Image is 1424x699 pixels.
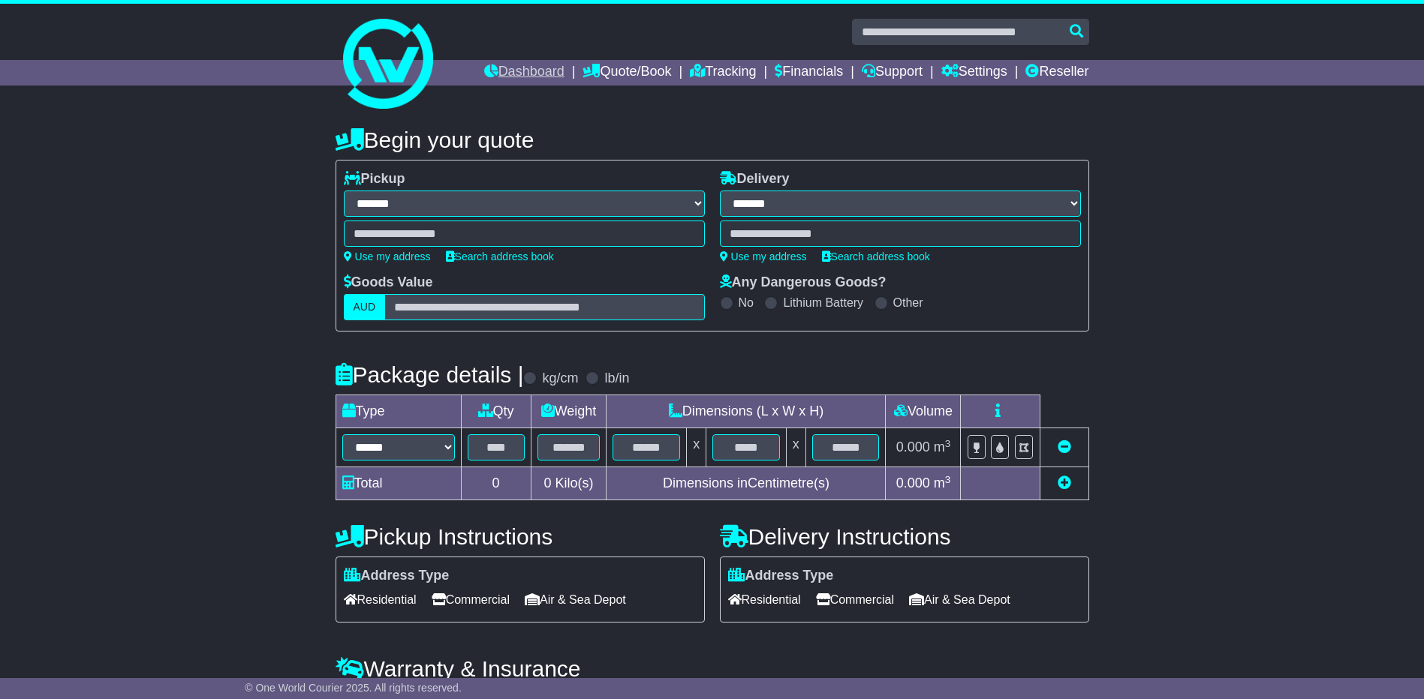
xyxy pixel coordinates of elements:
[896,439,930,454] span: 0.000
[446,250,554,262] a: Search address book
[336,395,461,428] td: Type
[720,274,887,291] label: Any Dangerous Goods?
[542,370,578,387] label: kg/cm
[344,568,450,584] label: Address Type
[484,60,564,85] a: Dashboard
[344,171,405,187] label: Pickup
[344,588,417,611] span: Residential
[786,428,805,467] td: x
[783,295,863,310] label: Lithium Battery
[728,588,801,611] span: Residential
[720,524,1089,549] h4: Delivery Instructions
[525,588,626,611] span: Air & Sea Depot
[245,682,462,694] span: © One World Courier 2025. All rights reserved.
[543,475,551,490] span: 0
[896,475,930,490] span: 0.000
[336,127,1089,152] h4: Begin your quote
[531,467,607,500] td: Kilo(s)
[690,60,756,85] a: Tracking
[336,362,524,387] h4: Package details |
[720,250,807,262] a: Use my address
[728,568,834,584] label: Address Type
[720,171,790,187] label: Delivery
[607,467,886,500] td: Dimensions in Centimetre(s)
[432,588,510,611] span: Commercial
[945,438,951,449] sup: 3
[862,60,923,85] a: Support
[941,60,1007,85] a: Settings
[822,250,930,262] a: Search address book
[583,60,671,85] a: Quote/Book
[336,524,705,549] h4: Pickup Instructions
[344,294,386,320] label: AUD
[687,428,706,467] td: x
[886,395,961,428] td: Volume
[909,588,1010,611] span: Air & Sea Depot
[336,467,461,500] td: Total
[531,395,607,428] td: Weight
[607,395,886,428] td: Dimensions (L x W x H)
[344,274,433,291] label: Goods Value
[604,370,629,387] label: lb/in
[775,60,843,85] a: Financials
[934,439,951,454] span: m
[344,250,431,262] a: Use my address
[1058,475,1071,490] a: Add new item
[934,475,951,490] span: m
[816,588,894,611] span: Commercial
[1058,439,1071,454] a: Remove this item
[893,295,923,310] label: Other
[461,467,531,500] td: 0
[461,395,531,428] td: Qty
[945,474,951,485] sup: 3
[739,295,754,310] label: No
[1025,60,1088,85] a: Reseller
[336,656,1089,681] h4: Warranty & Insurance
